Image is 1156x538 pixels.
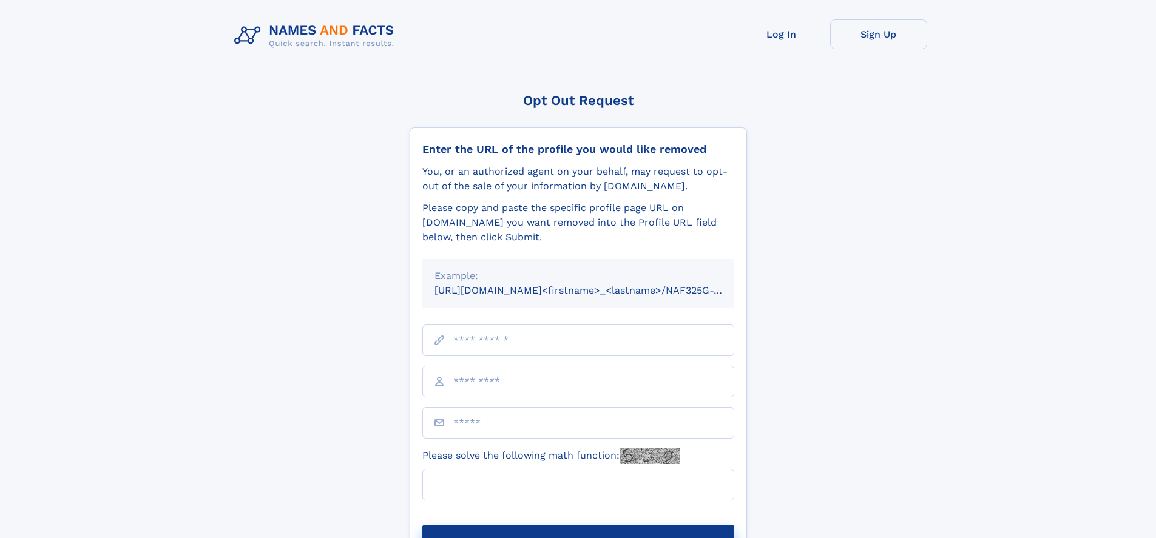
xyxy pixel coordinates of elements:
[422,164,734,193] div: You, or an authorized agent on your behalf, may request to opt-out of the sale of your informatio...
[830,19,927,49] a: Sign Up
[410,93,747,108] div: Opt Out Request
[434,269,722,283] div: Example:
[733,19,830,49] a: Log In
[422,448,680,464] label: Please solve the following math function:
[422,143,734,156] div: Enter the URL of the profile you would like removed
[422,201,734,244] div: Please copy and paste the specific profile page URL on [DOMAIN_NAME] you want removed into the Pr...
[229,19,404,52] img: Logo Names and Facts
[434,284,757,296] small: [URL][DOMAIN_NAME]<firstname>_<lastname>/NAF325G-xxxxxxxx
